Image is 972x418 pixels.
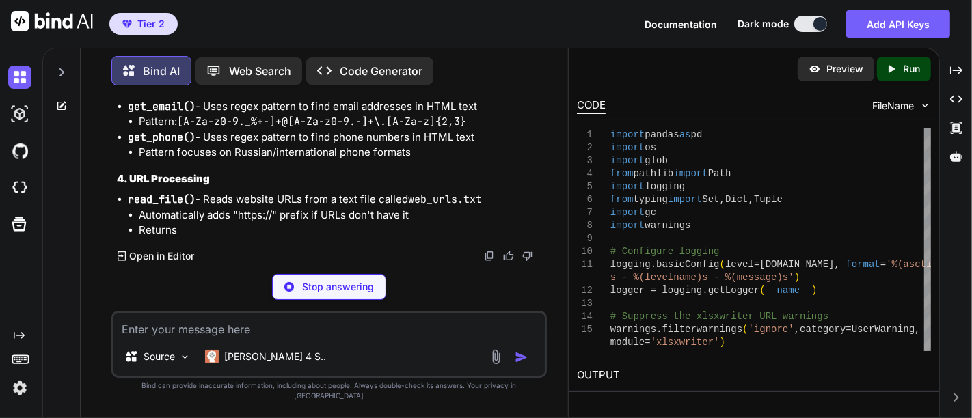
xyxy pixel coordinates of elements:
img: dislike [522,251,533,262]
img: Claude 4 Sonnet [205,350,219,363]
div: 9 [577,232,593,245]
span: import [610,207,645,218]
span: os [645,142,657,153]
button: Documentation [645,17,717,31]
span: , [835,259,840,270]
img: like [503,251,514,262]
div: CODE [577,98,606,114]
span: import [610,220,645,231]
li: Returns [139,223,544,238]
span: 'xlsxwriter' [651,337,720,348]
p: Open in Editor [129,249,194,263]
img: Bind AI [11,11,93,31]
li: Automatically adds "https://" prefix if URLs don't have it [139,208,544,223]
span: , [915,324,921,335]
code: web_urls.txt [408,193,482,206]
button: Add API Keys [846,10,950,38]
p: Web Search [229,63,291,79]
span: Documentation [645,18,717,30]
span: import [610,181,645,192]
span: format [846,259,880,270]
span: level=[DOMAIN_NAME] [725,259,835,270]
img: chevron down [919,100,931,111]
span: Dict [725,194,748,205]
div: 1 [577,128,593,141]
span: s - %(levelname)s - %(message)s' [610,272,794,283]
span: logging [645,181,686,192]
span: __name__ [766,285,811,296]
span: logger = logging.getLogger [610,285,759,296]
span: logging.basicConfig [610,259,720,270]
span: FileName [872,99,914,113]
span: gc [645,207,657,218]
span: warnings.filterwarnings [610,324,742,335]
span: as [679,129,691,140]
span: ( [743,324,748,335]
button: premiumTier 2 [109,13,178,35]
span: # Suppress the xlsxwriter URL warnings [610,311,828,322]
div: 2 [577,141,593,154]
span: '%(asctime) [887,259,949,270]
img: premium [122,20,132,28]
img: darkChat [8,66,31,89]
div: 14 [577,310,593,323]
span: pathlib [634,168,674,179]
span: , [720,194,725,205]
span: pd [691,129,703,140]
li: Pattern: [139,114,544,130]
span: glob [645,155,669,166]
span: = [880,259,886,270]
span: 'ignore' [748,324,794,335]
p: Code Generator [340,63,422,79]
div: 10 [577,245,593,258]
li: - Reads website URLs from a text file called [128,192,544,238]
li: - Uses regex pattern to find email addresses in HTML text [128,99,544,130]
code: get_email() [128,100,195,113]
div: 4 [577,167,593,180]
span: ) [720,337,725,348]
code: read_file() [128,193,195,206]
div: 3 [577,154,593,167]
span: , [794,324,800,335]
div: 5 [577,180,593,193]
strong: 4. URL Processing [117,172,210,185]
div: 13 [577,297,593,310]
span: , [748,194,754,205]
img: githubDark [8,139,31,163]
img: Pick Models [179,351,191,363]
span: ) [811,285,817,296]
p: Stop answering [302,280,374,294]
span: import [610,142,645,153]
li: Pattern focuses on Russian/international phone formats [139,145,544,161]
span: ( [720,259,725,270]
span: category=UserWarning [800,324,915,335]
span: Set [703,194,720,205]
code: [A-Za-z0-9._%+-]+@[A-Za-z0-9.-]+\.[A-Za-z]{2,3} [177,115,466,128]
span: # Configure logging [610,246,720,257]
p: Run [903,62,920,76]
span: module= [610,337,651,348]
div: 15 [577,323,593,336]
p: Bind AI [143,63,180,79]
div: 11 [577,258,593,271]
img: attachment [488,349,504,365]
span: from [610,194,634,205]
img: copy [484,251,495,262]
span: Dark mode [738,17,789,31]
p: [PERSON_NAME] 4 S.. [224,350,326,363]
span: import [610,129,645,140]
img: icon [515,350,528,364]
li: - Uses regex pattern to find phone numbers in HTML text [128,130,544,161]
span: from [610,168,634,179]
code: get_phone() [128,130,195,144]
p: Preview [826,62,863,76]
div: 12 [577,284,593,297]
span: ) [794,272,800,283]
p: Source [144,350,175,363]
span: Tier 2 [137,17,165,31]
span: pandas [645,129,679,140]
span: import [668,194,702,205]
span: warnings [645,220,691,231]
span: typing [634,194,668,205]
div: 16 [577,349,593,362]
